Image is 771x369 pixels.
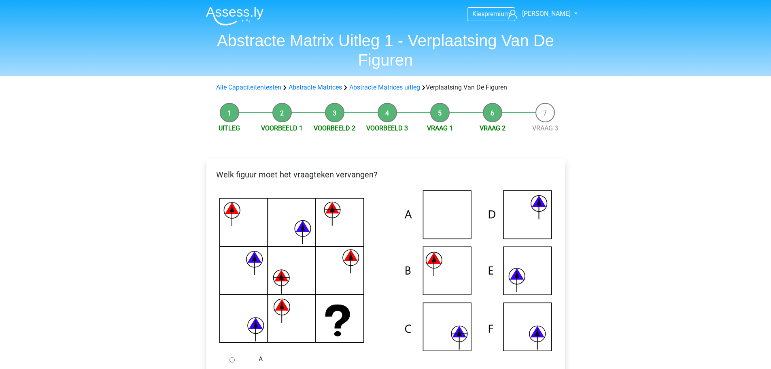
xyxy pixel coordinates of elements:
a: Vraag 3 [532,124,558,132]
label: A [259,354,539,364]
h1: Abstracte Matrix Uitleg 1 - Verplaatsing Van De Figuren [200,31,572,70]
a: Vraag 2 [480,124,506,132]
a: Vraag 1 [427,124,453,132]
a: Voorbeeld 3 [366,124,408,132]
div: Verplaatsing Van De Figuren [213,83,559,92]
a: Kiespremium [467,9,515,19]
span: [PERSON_NAME] [522,10,571,17]
a: Voorbeeld 1 [261,124,303,132]
a: Voorbeeld 2 [314,124,355,132]
span: Kies [472,10,484,18]
span: premium [484,10,510,18]
a: Abstracte Matrices [289,83,342,91]
a: Uitleg [219,124,240,132]
p: Welk figuur moet het vraagteken vervangen? [213,169,559,181]
a: Abstracte Matrices uitleg [349,83,420,91]
a: Alle Capaciteitentesten [216,83,281,91]
a: [PERSON_NAME] [505,9,571,19]
img: Assessly [206,6,263,26]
